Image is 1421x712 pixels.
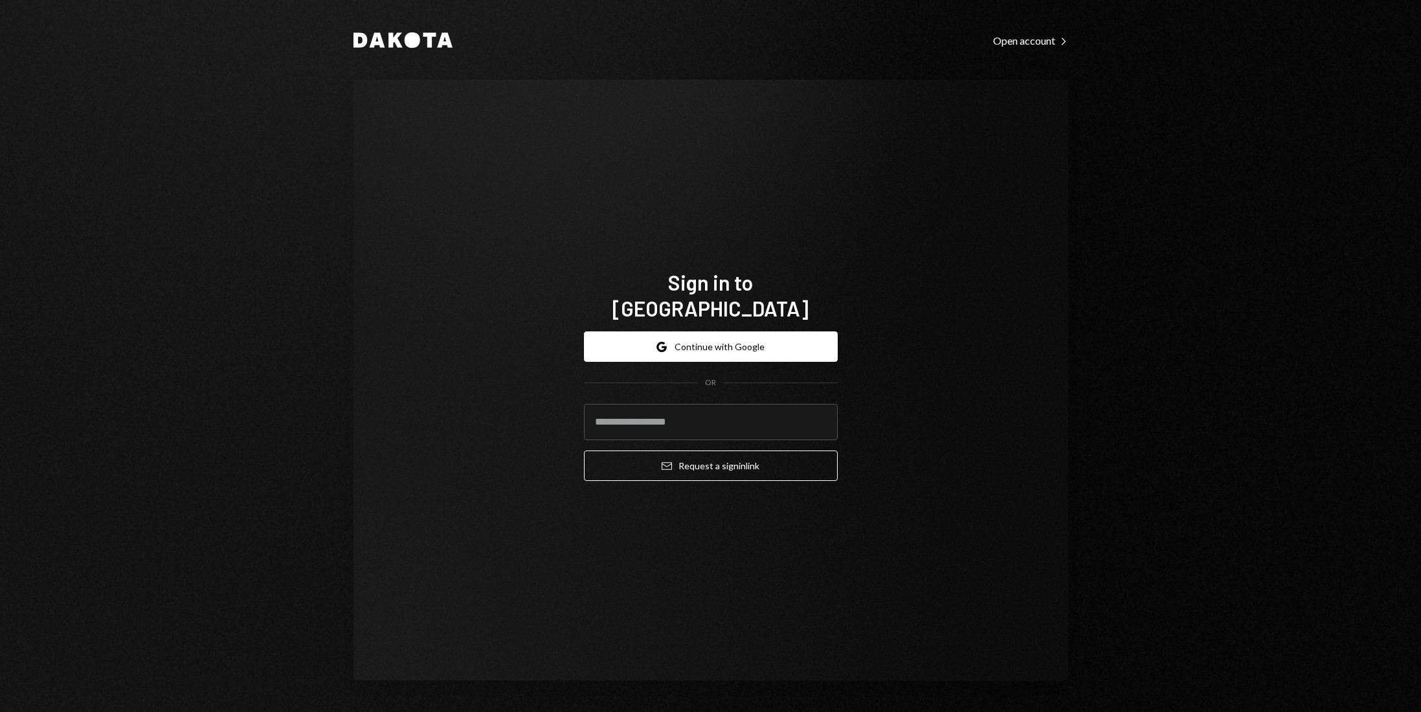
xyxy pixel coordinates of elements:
a: Open account [993,33,1068,47]
button: Continue with Google [584,331,838,362]
button: Request a signinlink [584,451,838,481]
h1: Sign in to [GEOGRAPHIC_DATA] [584,269,838,321]
div: OR [705,377,716,388]
div: Open account [993,34,1068,47]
